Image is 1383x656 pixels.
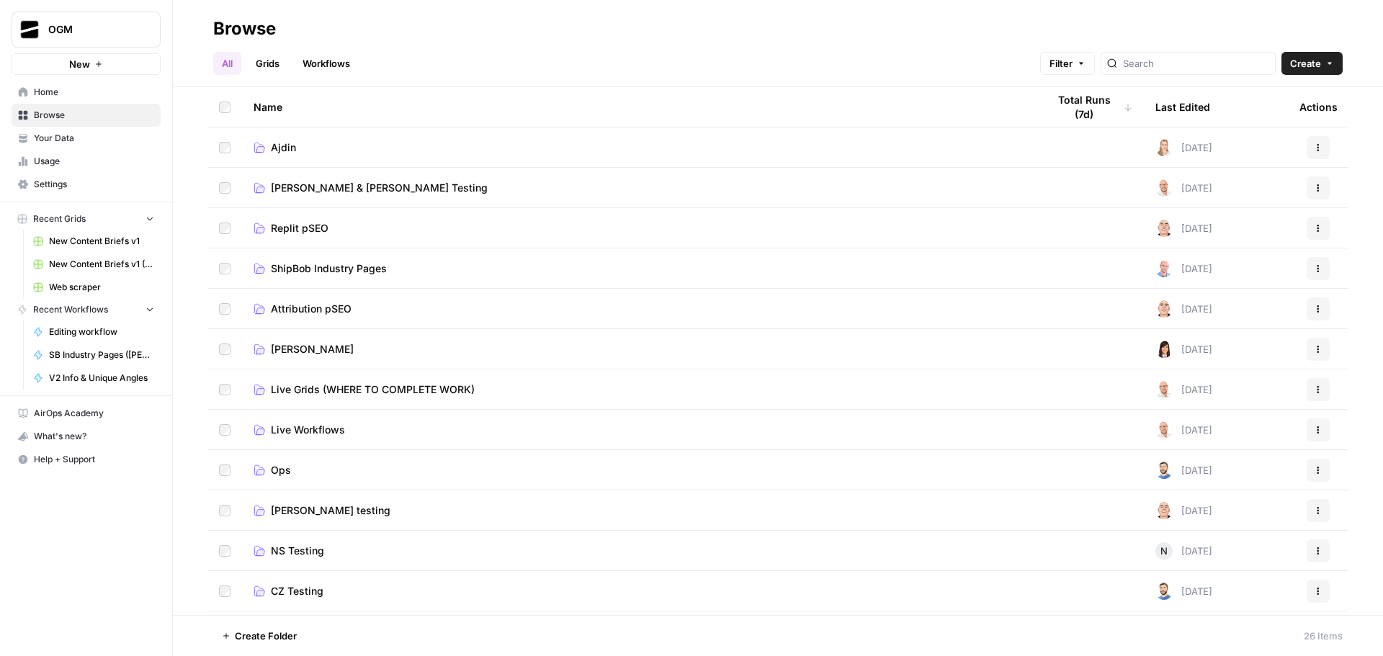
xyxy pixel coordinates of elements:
[34,109,154,122] span: Browse
[213,52,241,75] a: All
[1155,381,1173,398] img: 188iwuyvzfh3ydj1fgy9ywkpn8q3
[1155,462,1212,479] div: [DATE]
[34,453,154,466] span: Help + Support
[1155,300,1173,318] img: 6mn3t1u10swa0r3h7s7stz6i176n
[1155,341,1212,358] div: [DATE]
[49,281,154,294] span: Web scraper
[254,584,1024,598] a: CZ Testing
[1155,139,1212,156] div: [DATE]
[271,382,475,397] span: Live Grids (WHERE TO COMPLETE WORK)
[1155,341,1173,358] img: jp8kszkhuej7s1u2b4qg7jtqk2xf
[1281,52,1343,75] button: Create
[254,302,1024,316] a: Attribution pSEO
[1155,421,1212,439] div: [DATE]
[12,402,161,425] a: AirOps Academy
[34,132,154,145] span: Your Data
[271,503,390,518] span: [PERSON_NAME] testing
[69,57,90,71] span: New
[294,52,359,75] a: Workflows
[33,212,86,225] span: Recent Grids
[271,221,328,235] span: Replit pSEO
[49,325,154,338] span: Editing workflow
[27,367,161,390] a: V2 Info & Unique Angles
[1155,260,1173,277] img: 4tx75zylyv1pt3lh6v9ok7bbf875
[254,544,1024,558] a: NS Testing
[254,423,1024,437] a: Live Workflows
[254,463,1024,477] a: Ops
[27,276,161,299] a: Web scraper
[271,463,291,477] span: Ops
[34,407,154,420] span: AirOps Academy
[213,17,276,40] div: Browse
[12,426,160,447] div: What's new?
[49,235,154,248] span: New Content Briefs v1
[1155,421,1173,439] img: 188iwuyvzfh3ydj1fgy9ywkpn8q3
[12,425,161,448] button: What's new?
[271,261,387,276] span: ShipBob Industry Pages
[247,52,288,75] a: Grids
[1299,87,1338,127] div: Actions
[1155,220,1212,237] div: [DATE]
[271,544,324,558] span: NS Testing
[12,448,161,471] button: Help + Support
[49,349,154,361] span: SB Industry Pages ([PERSON_NAME] v3)
[27,320,161,343] a: Editing workflow
[271,584,323,598] span: CZ Testing
[254,140,1024,155] a: Ajdin
[271,342,354,356] span: [PERSON_NAME]
[254,342,1024,356] a: [PERSON_NAME]
[1155,179,1212,197] div: [DATE]
[1160,544,1168,558] span: N
[12,104,161,127] a: Browse
[271,302,352,316] span: Attribution pSEO
[1047,87,1132,127] div: Total Runs (7d)
[235,629,297,643] span: Create Folder
[34,155,154,168] span: Usage
[271,140,296,155] span: Ajdin
[1155,260,1212,277] div: [DATE]
[27,253,161,276] a: New Content Briefs v1 (DUPLICATED FOR NEW CLIENTS)
[254,503,1024,518] a: [PERSON_NAME] testing
[1155,462,1173,479] img: rkuhcc9i3o44kxidim2bifsq4gyt
[12,173,161,196] a: Settings
[49,258,154,271] span: New Content Briefs v1 (DUPLICATED FOR NEW CLIENTS)
[1155,381,1212,398] div: [DATE]
[1123,56,1269,71] input: Search
[1155,87,1210,127] div: Last Edited
[12,299,161,320] button: Recent Workflows
[254,382,1024,397] a: Live Grids (WHERE TO COMPLETE WORK)
[12,81,161,104] a: Home
[34,86,154,99] span: Home
[1155,502,1173,519] img: 6mn3t1u10swa0r3h7s7stz6i176n
[213,624,305,647] button: Create Folder
[1155,502,1212,519] div: [DATE]
[49,372,154,385] span: V2 Info & Unique Angles
[33,303,108,316] span: Recent Workflows
[1155,300,1212,318] div: [DATE]
[12,127,161,150] a: Your Data
[34,178,154,191] span: Settings
[254,87,1024,127] div: Name
[254,221,1024,235] a: Replit pSEO
[254,181,1024,195] a: [PERSON_NAME] & [PERSON_NAME] Testing
[1304,629,1343,643] div: 26 Items
[12,53,161,75] button: New
[271,181,488,195] span: [PERSON_NAME] & [PERSON_NAME] Testing
[12,150,161,173] a: Usage
[27,230,161,253] a: New Content Briefs v1
[1290,56,1321,71] span: Create
[254,261,1024,276] a: ShipBob Industry Pages
[1040,52,1095,75] button: Filter
[1155,220,1173,237] img: 6mn3t1u10swa0r3h7s7stz6i176n
[1155,583,1173,600] img: rkuhcc9i3o44kxidim2bifsq4gyt
[48,22,135,37] span: OGM
[12,12,161,48] button: Workspace: OGM
[27,343,161,367] a: SB Industry Pages ([PERSON_NAME] v3)
[1049,56,1073,71] span: Filter
[1155,179,1173,197] img: 188iwuyvzfh3ydj1fgy9ywkpn8q3
[1155,139,1173,156] img: wewu8ukn9mv8ud6xwhkaea9uhsr0
[12,208,161,230] button: Recent Grids
[1155,542,1212,560] div: [DATE]
[271,423,345,437] span: Live Workflows
[17,17,42,42] img: OGM Logo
